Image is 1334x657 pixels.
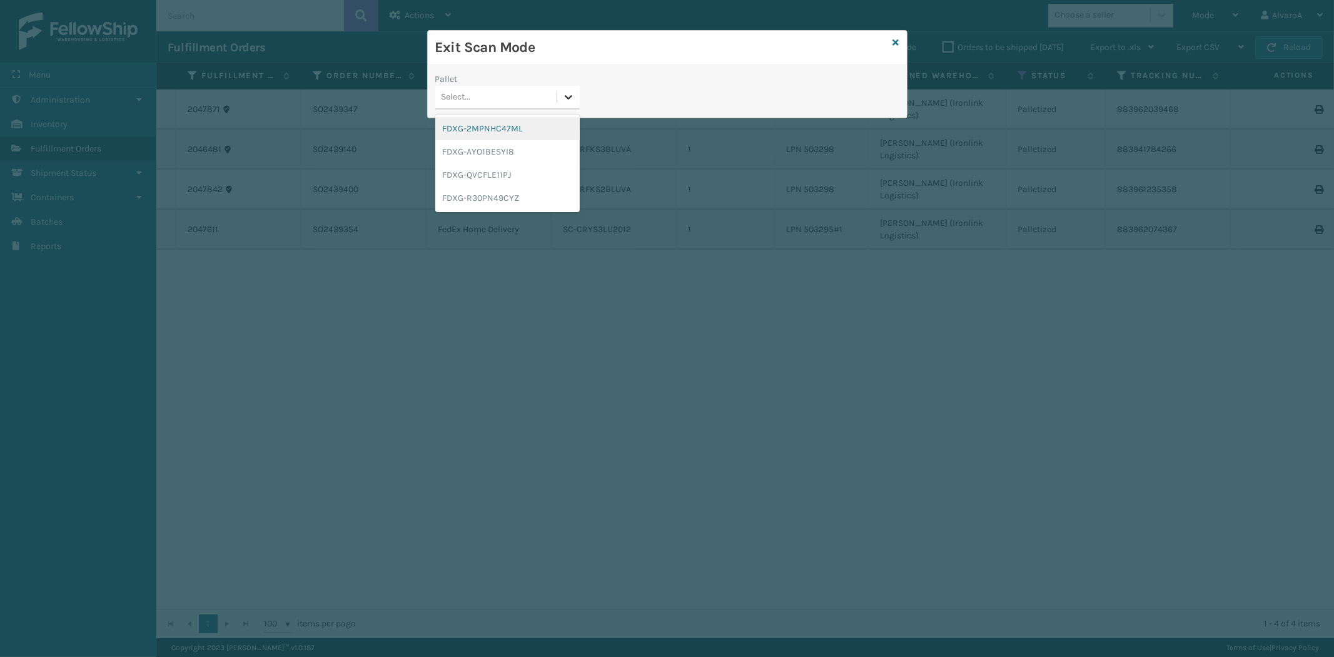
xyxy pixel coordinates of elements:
div: FDXG-2MPNHC47ML [435,117,580,140]
div: FDXG-QVCFLE11PJ [435,163,580,186]
div: FDXG-R30PN49CYZ [435,186,580,210]
h3: Exit Scan Mode [435,38,888,57]
div: Select... [442,91,471,104]
div: FDXG-AYO1BESYI8 [435,140,580,163]
label: Pallet [435,73,458,86]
